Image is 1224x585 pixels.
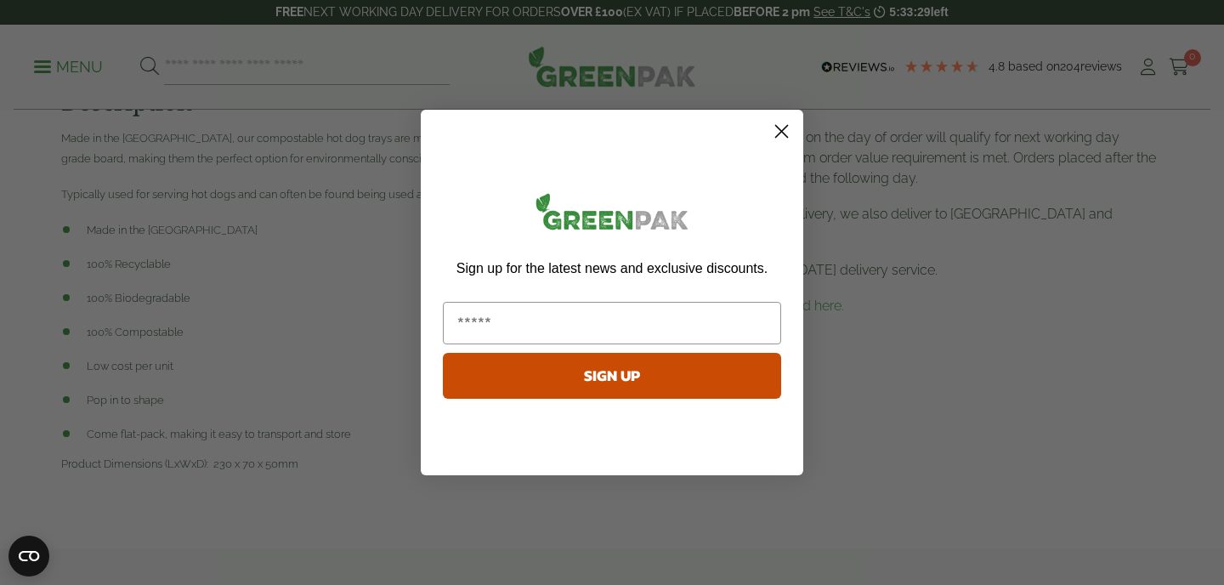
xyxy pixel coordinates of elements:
[767,116,796,146] button: Close dialog
[443,302,781,344] input: Email
[456,261,768,275] span: Sign up for the latest news and exclusive discounts.
[8,536,49,576] button: Open CMP widget
[443,353,781,399] button: SIGN UP
[443,186,781,243] img: greenpak_logo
